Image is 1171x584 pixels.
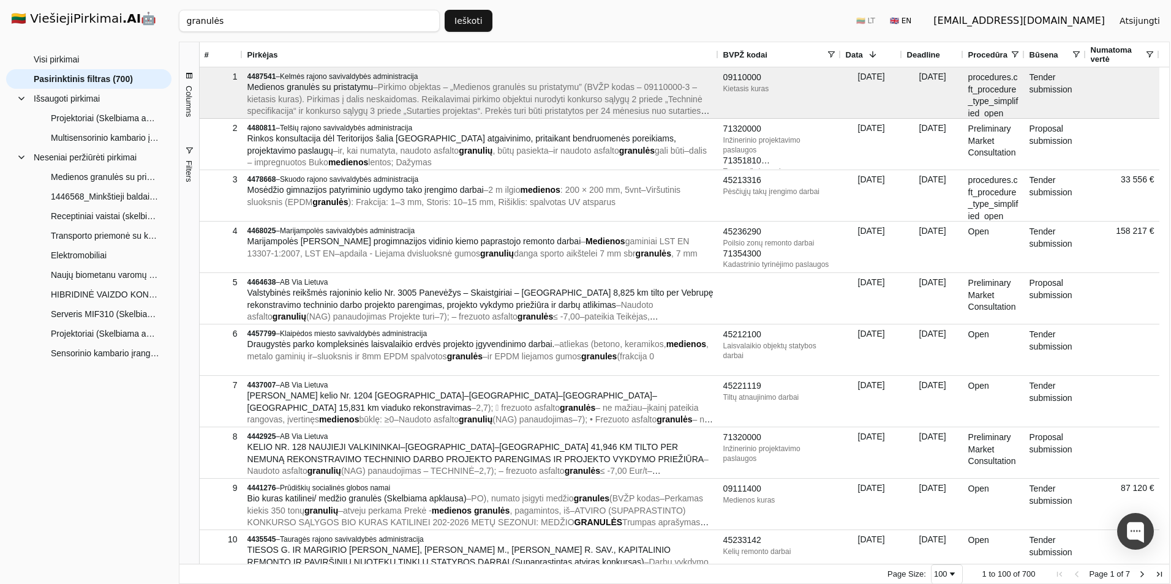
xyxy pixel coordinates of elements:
[205,325,238,343] div: 6
[247,466,307,476] span: Naudoto asfalto
[51,246,107,264] span: Elektromobiliai
[841,530,902,581] div: [DATE]
[723,534,836,547] div: 45233142
[723,167,836,176] div: Topografinės paslaugos
[247,236,581,246] span: Marijampolės [PERSON_NAME] progimnazijos vidinio kiemo paprastojo remonto darbai
[359,414,394,424] span: būklę: ≥0
[122,11,141,26] strong: .AI
[34,70,133,88] span: Pasirinktinis filtras (700)
[723,329,836,341] div: 45212100
[205,376,238,394] div: 7
[655,146,684,155] span: gali būti
[247,123,714,133] div: –
[1025,376,1086,427] div: Tender submission
[1072,569,1082,579] div: Previous Page
[247,185,484,195] span: Mosėdžio gimnazijos patyriminio ugdymo tako įrengimo darbai
[476,403,560,413] span: 2,7);  frezuoto asfalto
[205,119,238,137] div: 2
[341,466,475,476] span: (NAG) panaudojimas – TECHNINĖ
[247,442,704,464] span: KELIO NR. 128 NAUJIEJI VALKININKAI–[GEOGRAPHIC_DATA]–[GEOGRAPHIC_DATA] 41,946 KM TILTO PER NEMUNĄ...
[902,530,963,581] div: [DATE]
[723,380,836,392] div: 45221119
[968,50,1007,59] span: Procedūra
[723,547,836,556] div: Kelių remonto darbai
[280,432,328,441] span: AB Via Lietuva
[51,207,159,225] span: Receptiniai vaistai (skelbiama apklausa)
[205,428,238,446] div: 8
[574,493,609,503] span: granules
[723,392,836,402] div: Tiltų atnaujinimo darbai
[1022,569,1036,578] span: 700
[179,10,440,32] input: Greita paieška...
[723,155,836,167] div: 71351810
[51,129,159,147] span: Multisensorinio kambario įranga (Skelbiama apklausa)
[317,351,447,361] span: sluoksnis ir 8mm EPDM spalvotos
[934,569,947,578] div: 100
[666,339,706,349] span: medienos
[559,339,666,349] span: atliekas (betono, keramikos,
[887,569,926,578] div: Page Size:
[963,479,1025,530] div: Open
[841,119,902,170] div: [DATE]
[609,493,660,503] span: (BVŽP kodas
[471,493,573,503] span: PO), numato įsigyti medžio
[841,427,902,478] div: [DATE]
[348,197,616,207] span: ): Frakcija: 1–3 mm, Storis: 10–15 mm, Rišiklis: spalvotas UV atsparus
[247,432,714,441] div: –
[459,146,492,155] span: granulių
[339,249,480,258] span: apdaila - Liejama dvisluoksnė gumos
[723,495,836,505] div: Medienos kuras
[1030,50,1058,59] span: Būsena
[480,249,514,258] span: granulių
[205,50,209,59] span: #
[247,72,714,81] div: –
[488,351,581,361] span: ir EPDM liejamos gumos
[578,414,657,424] span: 7); • Frezuoto asfalto
[432,506,472,515] span: medienos
[51,168,159,186] span: Medienos granulės su pristatymu
[280,381,328,389] span: AB Via Lietuva
[247,236,690,258] span: gaminiai LST EN 13307-1:2007, LST EN
[205,479,238,497] div: 9
[1110,569,1114,578] span: 1
[247,493,467,503] span: Bio kuras katilinei/ medžio granulės (Skelbiama apklausa)
[247,329,714,339] div: –
[34,148,137,167] span: Neseniai peržiūrėti pirkimai
[51,226,159,245] span: Transporto priemonė su keltuvu, sukomplektuota neįgaliųjų vežimėliuose sėdintiems asmenims (mikro...
[205,531,238,548] div: 10
[51,109,159,127] span: Projektoriai (Skelbiama apklausa)
[657,414,692,424] span: granulės
[514,249,635,258] span: danga sporto aikštelei 7 mm sbr
[247,175,276,184] span: 4478668
[841,273,902,324] div: [DATE]
[51,266,159,284] span: Naujų biometanu varomų M3 klasės autobusų pirkimas
[510,506,570,515] span: , pagamintos, iš
[1086,479,1159,530] div: 87 120 €
[247,403,699,425] span: įkainį pateikia rangovas, įvertinęs
[1137,569,1147,579] div: Next Page
[723,167,836,179] div: 71351913
[902,273,963,324] div: [DATE]
[399,414,459,424] span: Naudoto asfalto
[963,222,1025,272] div: Open
[306,312,434,321] span: (NAG) panaudojimas Projekte turi
[617,351,654,361] span: (frakcija 0
[521,185,560,195] span: medienos
[247,236,698,258] span: – –
[205,274,238,291] div: 5
[1086,170,1159,221] div: 33 556 €
[280,175,418,184] span: Skuodo rajono savivaldybės administracija
[841,170,902,221] div: [DATE]
[247,300,658,334] span: – – –
[368,157,431,167] span: lentos; Dažymas
[312,197,348,207] span: granulės
[247,278,276,286] span: 4464638
[600,466,647,476] span: ≤ -7,00 Eur/t
[723,248,836,260] div: 71354300
[1055,569,1064,579] div: First Page
[1025,222,1086,272] div: Tender submission
[247,484,276,492] span: 4441276
[247,483,714,493] div: –
[1025,170,1086,221] div: Tender submission
[488,185,520,195] span: 2 m ilgio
